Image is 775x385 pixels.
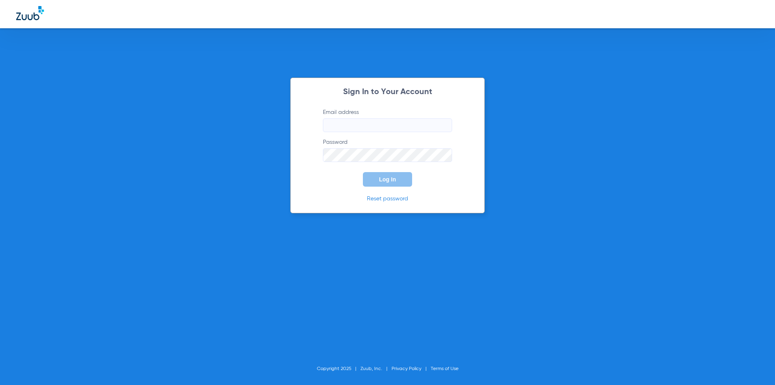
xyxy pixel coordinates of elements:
[311,88,464,96] h2: Sign In to Your Account
[323,118,452,132] input: Email address
[16,6,44,20] img: Zuub Logo
[392,366,421,371] a: Privacy Policy
[323,148,452,162] input: Password
[379,176,396,183] span: Log In
[363,172,412,187] button: Log In
[323,138,452,162] label: Password
[323,108,452,132] label: Email address
[360,365,392,373] li: Zuub, Inc.
[367,196,408,202] a: Reset password
[317,365,360,373] li: Copyright 2025
[431,366,459,371] a: Terms of Use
